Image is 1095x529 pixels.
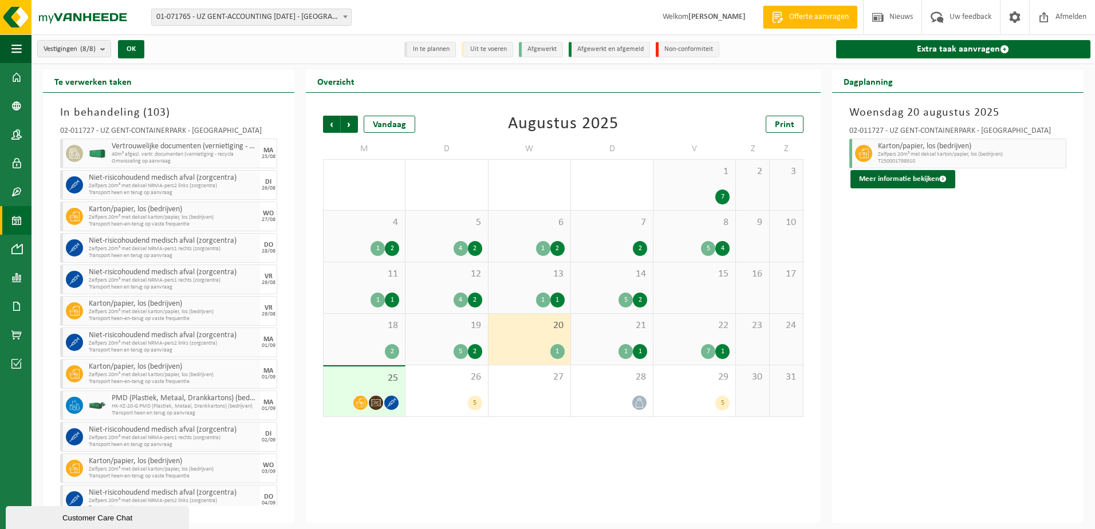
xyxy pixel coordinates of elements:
div: 01/09 [262,406,275,412]
span: 21 [577,319,647,332]
span: Print [775,120,794,129]
div: 2 [468,293,482,307]
td: M [323,139,405,159]
span: 103 [147,107,166,119]
div: VR [265,305,273,311]
span: 14 [577,268,647,281]
img: HK-XZ-20-GN-03 [89,401,106,410]
span: Karton/papier, los (bedrijven) [878,142,1063,151]
img: HK-XA-40-GN-00 [89,149,106,158]
td: D [571,139,653,159]
div: MA [263,399,273,406]
span: Zelfpers 20m³ met deksel karton/papier, los (bedrijven) [89,466,257,473]
span: Transport heen-en-terug op vaste frequentie [89,473,257,480]
div: DI [265,431,271,437]
span: 16 [742,268,763,281]
span: Niet-risicohoudend medisch afval (zorgcentra) [89,488,257,498]
h3: In behandeling ( ) [60,104,277,121]
span: 7 [577,216,647,229]
div: 2 [633,293,647,307]
count: (8/8) [80,45,96,53]
span: Niet-risicohoudend medisch afval (zorgcentra) [89,331,257,340]
div: 28/08 [262,248,275,254]
span: 9 [742,216,763,229]
span: 4 [329,216,399,229]
span: Zelfpers 20m³ met deksel NRMA-pers1 rechts (zorgcentra) [89,435,257,441]
span: Niet-risicohoudend medisch afval (zorgcentra) [89,268,257,277]
div: 29/08 [262,280,275,286]
div: 2 [468,241,482,256]
span: Transport heen en terug op aanvraag [112,410,257,417]
h2: Overzicht [306,70,366,92]
span: Zelfpers 20m³ met deksel karton/papier, los (bedrijven) [878,151,1063,158]
span: Niet-risicohoudend medisch afval (zorgcentra) [89,173,257,183]
div: Augustus 2025 [508,116,619,133]
div: 02/09 [262,437,275,443]
iframe: chat widget [6,504,191,529]
div: 26/08 [262,185,275,191]
span: Transport heen en terug op aanvraag [89,441,257,448]
span: 5 [411,216,482,229]
td: W [489,139,571,159]
h3: Woensdag 20 augustus 2025 [849,104,1066,121]
span: Vorige [323,116,340,133]
span: 01-071765 - UZ GENT-ACCOUNTING 0 BC - GENT [151,9,352,26]
h2: Te verwerken taken [43,70,143,92]
div: 1 [715,344,730,359]
span: 3 [775,165,797,178]
span: 8 [659,216,730,229]
span: Omwisseling op aanvraag [112,158,257,165]
div: 1 [536,293,550,307]
button: OK [118,40,144,58]
span: 19 [411,319,482,332]
div: Vandaag [364,116,415,133]
button: Meer informatie bekijken [850,170,955,188]
div: DO [264,494,273,500]
div: 2 [385,241,399,256]
span: Vestigingen [44,41,96,58]
div: MA [263,147,273,154]
span: 26 [411,371,482,384]
span: HK-XZ-20-G PMD (Plastiek, Metaal, Drankkartons) (bedrijven) [112,403,257,410]
a: Offerte aanvragen [763,6,857,29]
div: 1 [536,241,550,256]
div: 5 [701,241,715,256]
span: 18 [329,319,399,332]
div: 5 [619,293,633,307]
span: Zelfpers 20m³ met deksel NRMA-pers2 links (zorgcentra) [89,498,257,504]
div: 2 [385,344,399,359]
span: 11 [329,268,399,281]
span: 2 [742,165,763,178]
span: 13 [494,268,565,281]
td: V [653,139,736,159]
span: 12 [411,268,482,281]
span: Vertrouwelijke documenten (vernietiging - recyclage) [112,142,257,151]
div: 2 [633,241,647,256]
span: 01-071765 - UZ GENT-ACCOUNTING 0 BC - GENT [152,9,351,25]
td: Z [736,139,770,159]
span: T250001798910 [878,158,1063,165]
div: 1 [633,344,647,359]
li: In te plannen [404,42,456,57]
td: D [405,139,488,159]
div: 1 [371,293,385,307]
div: MA [263,336,273,343]
span: Zelfpers 20m³ met deksel karton/papier, los (bedrijven) [89,372,257,378]
span: 10 [775,216,797,229]
span: 30 [742,371,763,384]
span: Karton/papier, los (bedrijven) [89,205,257,214]
span: 1 [659,165,730,178]
strong: [PERSON_NAME] [688,13,746,21]
div: 2 [468,344,482,359]
span: Zelfpers 20m³ met deksel karton/papier, los (bedrijven) [89,214,257,221]
div: 03/09 [262,469,275,475]
span: 27 [494,371,565,384]
span: 22 [659,319,730,332]
div: MA [263,368,273,374]
span: Transport heen en terug op aanvraag [89,190,257,196]
div: 5 [468,396,482,410]
span: 40m³ afgesl. vertr. documenten (vernietiging - recycla [112,151,257,158]
a: Extra taak aanvragen [836,40,1090,58]
li: Uit te voeren [462,42,513,57]
div: 7 [701,344,715,359]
